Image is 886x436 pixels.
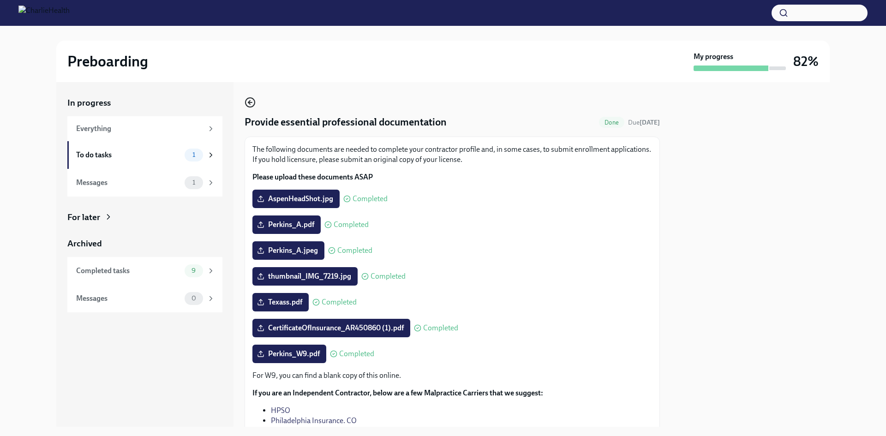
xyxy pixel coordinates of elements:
[337,247,372,254] span: Completed
[628,118,660,127] span: August 21st, 2025 08:00
[252,293,309,311] label: Texass.pdf
[76,266,181,276] div: Completed tasks
[67,116,222,141] a: Everything
[67,97,222,109] a: In progress
[259,323,404,333] span: CertificateOfInsurance_AR450860 (1).pdf
[67,211,100,223] div: For later
[67,52,148,71] h2: Preboarding
[271,406,290,415] a: HPSO
[322,299,357,306] span: Completed
[18,6,70,20] img: CharlieHealth
[252,215,321,234] label: Perkins_A.pdf
[259,194,333,203] span: AspenHeadShot.jpg
[259,220,314,229] span: Perkins_A.pdf
[76,150,181,160] div: To do tasks
[628,119,660,126] span: Due
[334,221,369,228] span: Completed
[640,119,660,126] strong: [DATE]
[187,151,201,158] span: 1
[67,285,222,312] a: Messages0
[187,179,201,186] span: 1
[252,319,410,337] label: CertificateOfInsurance_AR450860 (1).pdf
[76,124,203,134] div: Everything
[67,211,222,223] a: For later
[67,141,222,169] a: To do tasks1
[252,388,543,397] strong: If you are an Independent Contractor, below are a few Malpractice Carriers that we suggest:
[252,345,326,363] label: Perkins_W9.pdf
[793,53,819,70] h3: 82%
[67,238,222,250] a: Archived
[259,272,351,281] span: thumbnail_IMG_7219.jpg
[599,119,624,126] span: Done
[694,52,733,62] strong: My progress
[76,178,181,188] div: Messages
[259,298,302,307] span: Texass.pdf
[339,350,374,358] span: Completed
[245,115,447,129] h4: Provide essential professional documentation
[252,267,358,286] label: thumbnail_IMG_7219.jpg
[371,273,406,280] span: Completed
[67,169,222,197] a: Messages1
[271,416,357,425] a: Philadelphia Insurance. CO
[252,370,652,381] p: For W9, you can find a blank copy of this online.
[259,246,318,255] span: Perkins_A.jpeg
[271,426,291,435] a: NASW
[252,241,324,260] label: Perkins_A.jpeg
[252,173,373,181] strong: Please upload these documents ASAP
[252,190,340,208] label: AspenHeadShot.jpg
[423,324,458,332] span: Completed
[353,195,388,203] span: Completed
[186,295,202,302] span: 0
[67,257,222,285] a: Completed tasks9
[76,293,181,304] div: Messages
[259,349,320,358] span: Perkins_W9.pdf
[186,267,201,274] span: 9
[252,144,652,165] p: The following documents are needed to complete your contractor profile and, in some cases, to sub...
